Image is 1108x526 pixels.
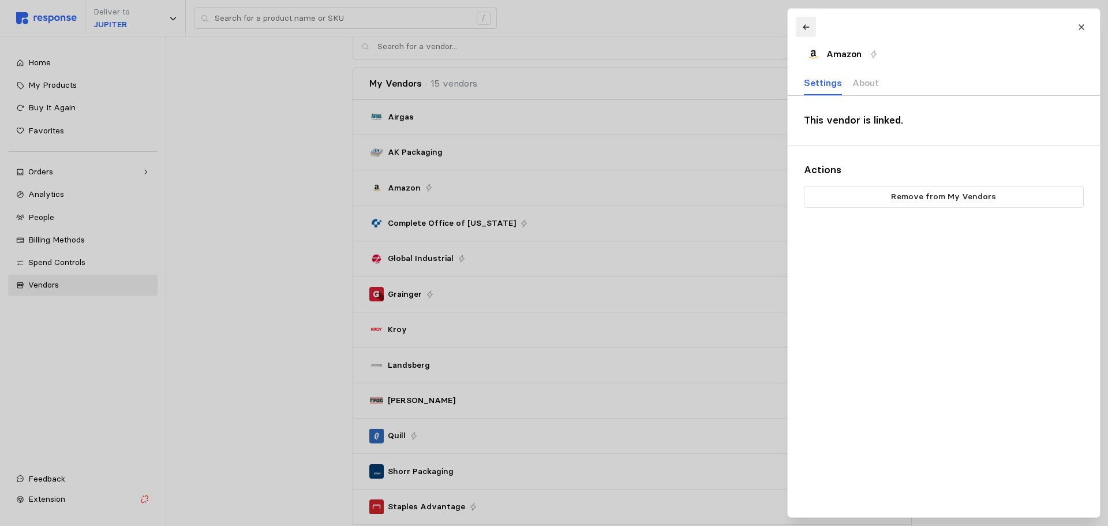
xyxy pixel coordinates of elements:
p: Actions [804,162,1084,178]
p: Settings [804,76,842,90]
button: Remove from My Vendors [804,186,1084,208]
p: Remove from My Vendors [891,191,996,203]
p: Amazon [826,47,861,61]
p: This vendor is linked. [804,112,1084,129]
p: About [852,76,878,90]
